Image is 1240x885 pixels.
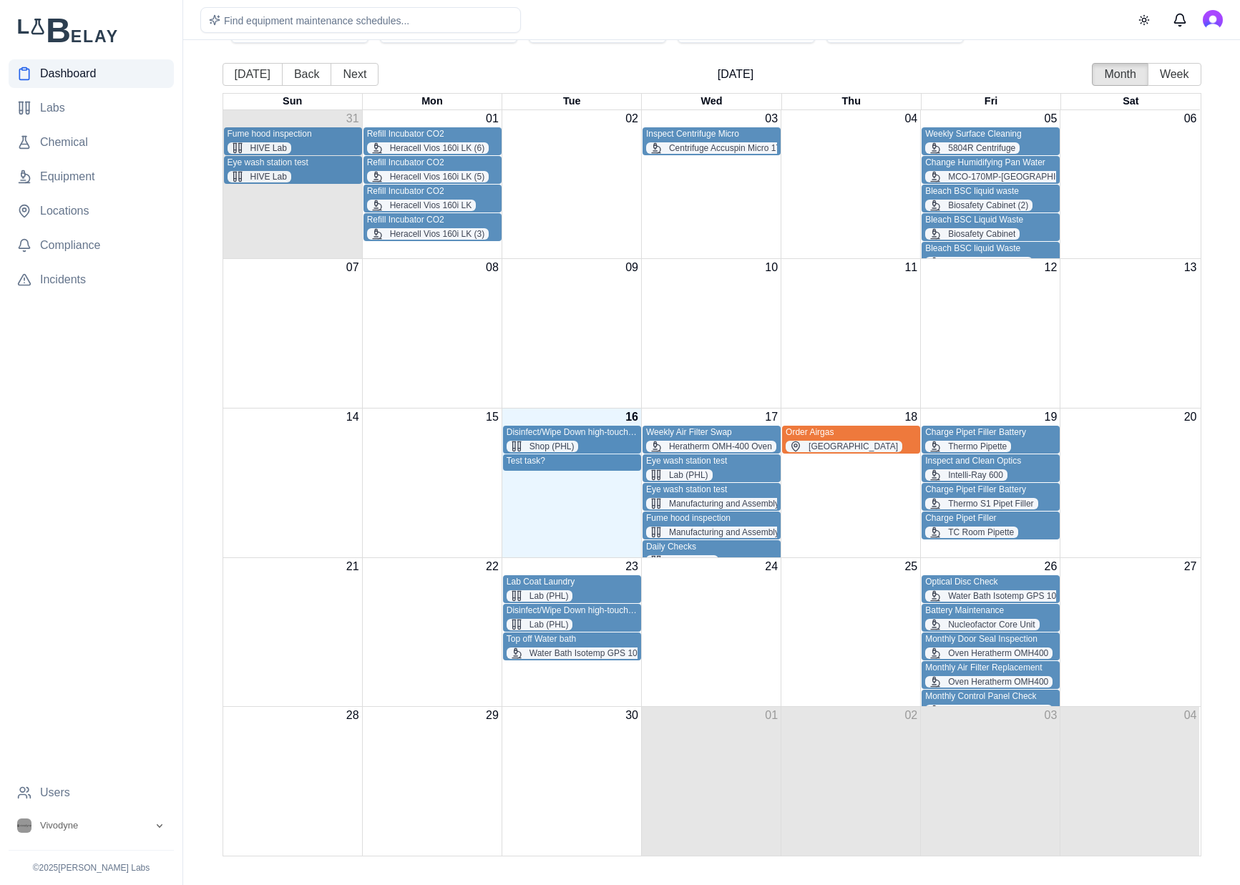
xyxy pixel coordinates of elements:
[786,427,917,438] div: Order Airgas
[948,200,1028,211] span: Biosafety Cabinet (2)
[925,484,1056,495] div: Charge Pipet Filler Battery
[367,157,498,168] div: Refill Incubator CO2
[925,513,1056,538] div: Charge Pipet Filler
[925,577,1056,587] div: Optical Disc Check
[9,197,174,225] a: Locations
[925,157,1056,168] div: Change Humidifying Pan Water
[1184,110,1197,127] button: 06
[486,409,499,426] button: 15
[507,456,638,466] div: Test task?
[228,142,291,154] button: HIVE Lab
[948,171,1090,182] span: MCO-170MP-[GEOGRAPHIC_DATA]
[925,157,1056,182] div: Change Humidifying Pan Water
[948,705,1048,716] span: Oven Heratherm OMH400
[507,427,638,452] div: Disinfect/Wipe Down high-touch surfaces
[925,427,1056,438] div: Charge Pipet Filler Battery
[948,590,1056,602] span: Water Bath Isotemp GPS 10
[765,259,778,276] button: 10
[507,647,642,659] button: Water Bath Isotemp GPS 10
[507,590,573,602] button: Lab (PHL)
[765,409,778,426] button: 17
[925,619,1039,630] button: Nucleofactor Core Unit
[228,157,358,182] div: Eye wash station test
[379,66,1092,83] span: [DATE]
[925,186,1056,197] div: Bleach BSC liquid waste
[925,228,1020,240] button: Biosafety Cabinet
[646,456,777,481] div: Eye wash station test
[1203,10,1223,30] button: Open user button
[1045,707,1058,724] button: 03
[40,168,95,185] span: Equipment
[367,129,498,154] div: Refill Incubator CO2
[507,605,638,616] div: Disinfect/Wipe Down high-touch surfaces
[346,110,359,127] button: 31
[925,590,1060,602] button: Water Bath Isotemp GPS 10
[765,707,778,724] button: 01
[925,634,1056,645] div: Monthly Door Seal Inspection
[1045,110,1058,127] button: 05
[646,498,800,509] button: Manufacturing and Assembly Lab
[625,110,638,127] button: 02
[507,634,638,645] div: Top off Water bath
[925,186,1056,211] div: Bleach BSC liquid waste
[331,63,379,86] button: Next
[367,200,477,211] button: Heracell Vios 160i LK
[486,259,499,276] button: 08
[925,662,1056,688] div: Monthly Air Filter Replacement
[925,243,1056,268] div: Bleach BSC liquid Waste
[925,171,1095,182] button: MCO-170MP-[GEOGRAPHIC_DATA]
[646,142,785,154] button: Centrifuge Accuspin Micro 17
[40,65,96,82] span: Dashboard
[700,95,722,107] span: Wed
[224,15,409,26] span: Find equipment maintenance schedules...
[507,634,638,659] div: Top off Water bath
[625,558,638,575] button: 23
[9,862,174,874] p: © 2025 [PERSON_NAME] Labs
[9,778,174,807] a: Users
[9,128,174,157] a: Chemical
[1148,63,1201,86] button: Week
[765,558,778,575] button: 24
[529,441,575,452] span: Shop (PHL)
[507,577,638,602] div: Lab Coat Laundry
[1203,10,1223,30] img: Lois Tolvinski
[1123,95,1138,107] span: Sat
[925,647,1053,659] button: Oven Heratherm OMH400
[9,59,174,88] a: Dashboard
[367,157,498,182] div: Refill Incubator CO2
[646,513,777,524] div: Fume hood inspection
[223,93,1201,856] div: Month View
[904,707,917,724] button: 02
[282,63,332,86] button: Back
[925,498,1038,509] button: Thermo S1 Pipet Filler
[646,456,777,466] div: Eye wash station test
[9,231,174,260] a: Compliance
[786,441,902,452] button: [GEOGRAPHIC_DATA]
[421,95,443,107] span: Mon
[507,427,638,438] div: Disinfect/Wipe Down high-touch surfaces
[40,237,100,254] span: Compliance
[925,605,1056,630] div: Battery Maintenance
[367,215,498,240] div: Refill Incubator CO2
[646,427,777,452] div: Weekly Air Filter Swap
[925,129,1056,154] div: Weekly Surface Cleaning
[925,676,1053,688] button: Oven Heratherm OMH400
[486,110,499,127] button: 01
[367,186,498,211] div: Refill Incubator CO2
[669,142,781,154] span: Centrifuge Accuspin Micro 17
[646,441,776,452] button: Heratherm OMH-400 Oven
[809,441,898,452] span: [GEOGRAPHIC_DATA]
[625,409,638,426] button: 16
[507,441,579,452] button: Shop (PHL)
[40,271,86,288] span: Incidents
[250,171,287,182] span: HIVE Lab
[228,171,291,182] button: HIVE Lab
[925,215,1056,225] div: Bleach BSC Liquid Waste
[786,427,917,452] div: Order Airgas
[646,484,777,509] div: Eye wash station test
[646,484,777,495] div: Eye wash station test
[390,200,472,211] span: Heracell Vios 160i LK
[367,186,498,197] div: Refill Incubator CO2
[948,257,1028,268] span: Biosafety Cabinet (3)
[948,527,1014,538] span: TC Room Pipette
